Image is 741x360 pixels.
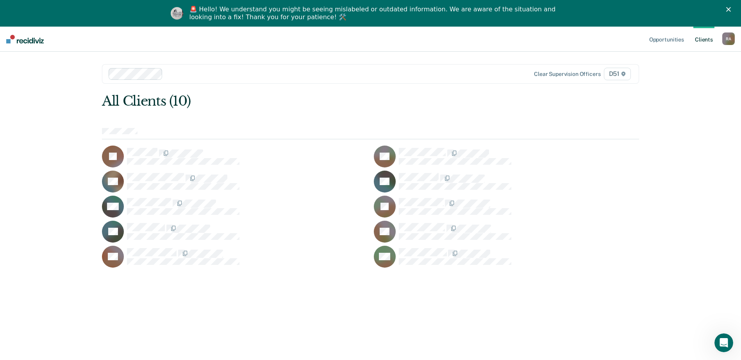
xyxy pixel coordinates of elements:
[722,32,735,45] div: R A
[604,68,631,80] span: D51
[714,333,733,352] iframe: Intercom live chat
[171,7,183,20] img: Profile image for Kim
[693,27,714,52] a: Clients
[726,7,734,12] div: Close
[648,27,686,52] a: Opportunities
[534,71,600,77] div: Clear supervision officers
[189,5,558,21] div: 🚨 Hello! We understand you might be seeing mislabeled or outdated information. We are aware of th...
[102,93,532,109] div: All Clients (10)
[722,32,735,45] button: RA
[6,35,44,43] img: Recidiviz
